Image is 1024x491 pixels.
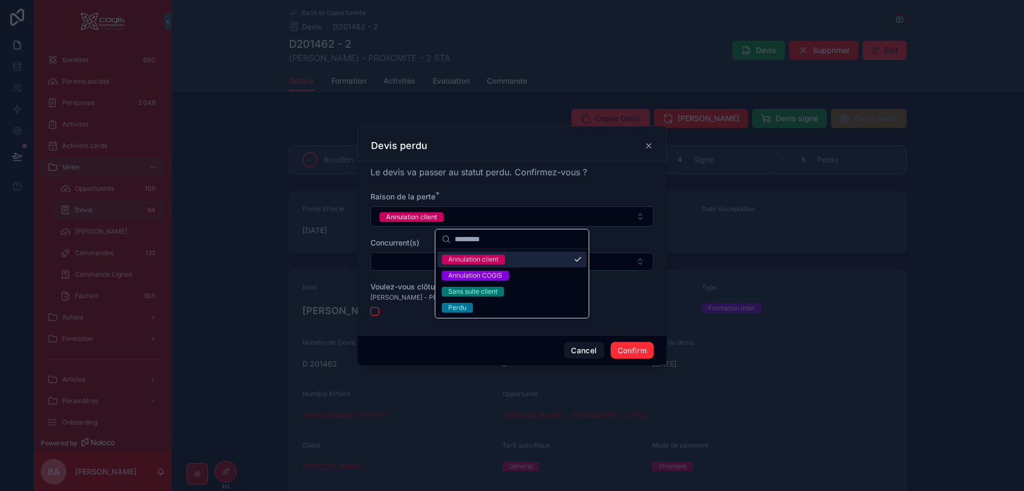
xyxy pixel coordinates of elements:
[370,238,419,247] span: Concurrent(s)
[370,252,654,271] button: Select Button
[370,167,587,177] span: Le devis va passer au statut perdu. Confirmez-vous ?
[370,206,654,227] button: Select Button
[370,293,491,302] span: [PERSON_NAME] - PROXOMITE - 2 STA
[448,255,499,264] div: Annulation client
[448,271,502,280] div: Annulation COGIS
[435,249,589,318] div: Suggestions
[448,287,498,296] div: Sans suite client
[370,282,498,291] span: Voulez-vous clôturer l'opportunité ?
[448,303,466,313] div: Perdu
[386,212,437,222] div: Annulation client
[611,342,654,359] button: Confirm
[564,342,604,359] button: Cancel
[371,139,427,152] h3: Devis perdu
[370,192,435,201] span: Raison de la perte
